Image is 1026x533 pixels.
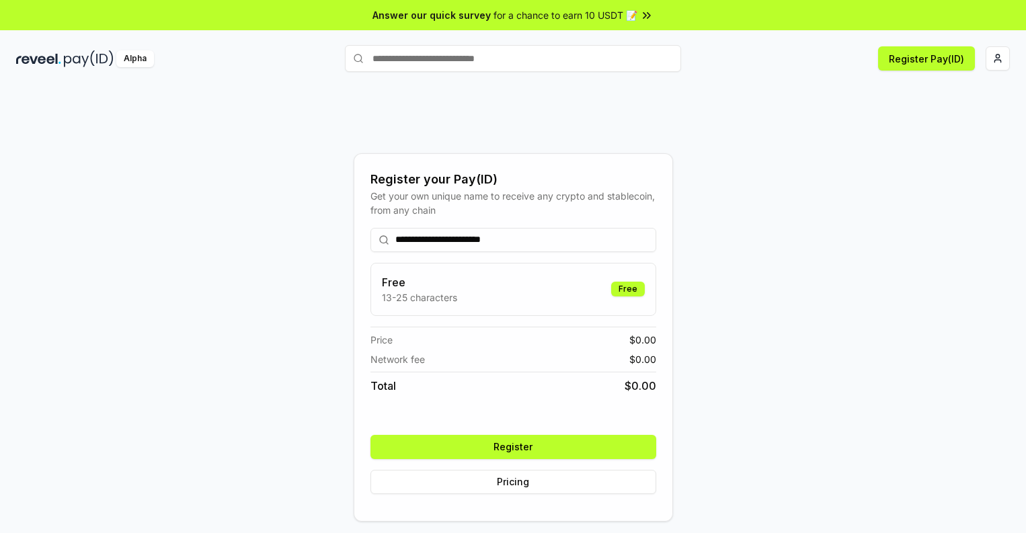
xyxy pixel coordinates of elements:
[382,274,457,290] h3: Free
[370,435,656,459] button: Register
[116,50,154,67] div: Alpha
[370,352,425,366] span: Network fee
[629,333,656,347] span: $ 0.00
[372,8,491,22] span: Answer our quick survey
[370,333,393,347] span: Price
[64,50,114,67] img: pay_id
[625,378,656,394] span: $ 0.00
[494,8,637,22] span: for a chance to earn 10 USDT 📝
[878,46,975,71] button: Register Pay(ID)
[629,352,656,366] span: $ 0.00
[382,290,457,304] p: 13-25 characters
[370,170,656,189] div: Register your Pay(ID)
[16,50,61,67] img: reveel_dark
[611,282,645,296] div: Free
[370,378,396,394] span: Total
[370,470,656,494] button: Pricing
[370,189,656,217] div: Get your own unique name to receive any crypto and stablecoin, from any chain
